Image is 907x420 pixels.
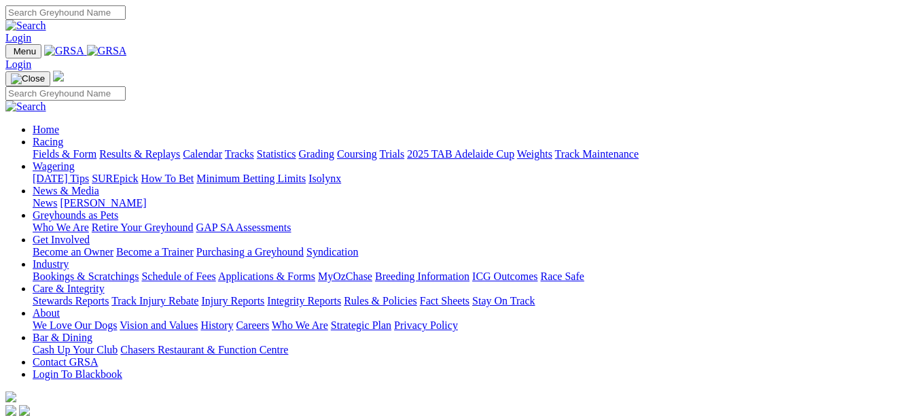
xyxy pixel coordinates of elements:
[33,246,113,258] a: Become an Owner
[33,270,139,282] a: Bookings & Scratchings
[33,246,902,258] div: Get Involved
[33,295,902,307] div: Care & Integrity
[331,319,391,331] a: Strategic Plan
[379,148,404,160] a: Trials
[183,148,222,160] a: Calendar
[33,307,60,319] a: About
[120,344,288,355] a: Chasers Restaurant & Function Centre
[344,295,417,307] a: Rules & Policies
[5,5,126,20] input: Search
[141,270,215,282] a: Schedule of Fees
[407,148,514,160] a: 2025 TAB Adelaide Cup
[540,270,584,282] a: Race Safe
[218,270,315,282] a: Applications & Forms
[196,222,291,233] a: GAP SA Assessments
[420,295,469,307] a: Fact Sheets
[318,270,372,282] a: MyOzChase
[5,86,126,101] input: Search
[5,405,16,416] img: facebook.svg
[472,295,535,307] a: Stay On Track
[5,391,16,402] img: logo-grsa-white.png
[92,173,138,184] a: SUREpick
[33,222,89,233] a: Who We Are
[33,197,57,209] a: News
[5,44,41,58] button: Toggle navigation
[33,136,63,147] a: Racing
[33,124,59,135] a: Home
[267,295,341,307] a: Integrity Reports
[111,295,198,307] a: Track Injury Rebate
[14,46,36,56] span: Menu
[472,270,537,282] a: ICG Outcomes
[44,45,84,57] img: GRSA
[33,197,902,209] div: News & Media
[33,148,96,160] a: Fields & Form
[337,148,377,160] a: Coursing
[33,160,75,172] a: Wagering
[299,148,334,160] a: Grading
[33,173,89,184] a: [DATE] Tips
[5,32,31,43] a: Login
[5,20,46,32] img: Search
[99,148,180,160] a: Results & Replays
[60,197,146,209] a: [PERSON_NAME]
[5,58,31,70] a: Login
[120,319,198,331] a: Vision and Values
[33,258,69,270] a: Industry
[33,173,902,185] div: Wagering
[200,319,233,331] a: History
[33,332,92,343] a: Bar & Dining
[5,101,46,113] img: Search
[33,222,902,234] div: Greyhounds as Pets
[196,246,304,258] a: Purchasing a Greyhound
[11,73,45,84] img: Close
[196,173,306,184] a: Minimum Betting Limits
[19,405,30,416] img: twitter.svg
[272,319,328,331] a: Who We Are
[33,270,902,283] div: Industry
[394,319,458,331] a: Privacy Policy
[33,234,90,245] a: Get Involved
[225,148,254,160] a: Tracks
[257,148,296,160] a: Statistics
[308,173,341,184] a: Isolynx
[33,209,118,221] a: Greyhounds as Pets
[555,148,639,160] a: Track Maintenance
[141,173,194,184] a: How To Bet
[53,71,64,82] img: logo-grsa-white.png
[306,246,358,258] a: Syndication
[33,319,117,331] a: We Love Our Dogs
[33,148,902,160] div: Racing
[236,319,269,331] a: Careers
[375,270,469,282] a: Breeding Information
[201,295,264,307] a: Injury Reports
[116,246,194,258] a: Become a Trainer
[33,295,109,307] a: Stewards Reports
[33,356,98,368] a: Contact GRSA
[33,344,118,355] a: Cash Up Your Club
[33,319,902,332] div: About
[33,368,122,380] a: Login To Blackbook
[92,222,194,233] a: Retire Your Greyhound
[33,283,105,294] a: Care & Integrity
[5,71,50,86] button: Toggle navigation
[87,45,127,57] img: GRSA
[33,185,99,196] a: News & Media
[517,148,552,160] a: Weights
[33,344,902,356] div: Bar & Dining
